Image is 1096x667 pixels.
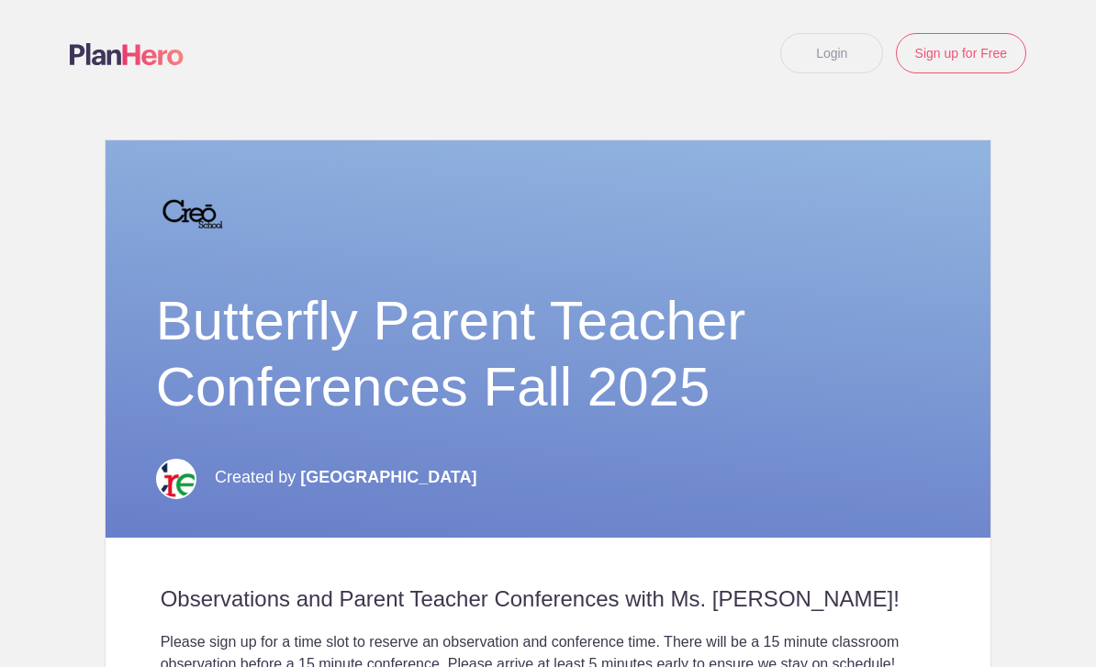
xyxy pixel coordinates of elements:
h1: Butterfly Parent Teacher Conferences Fall 2025 [156,288,941,420]
img: Logo main planhero [70,43,184,65]
p: Created by [215,457,476,497]
img: Creo [156,459,196,499]
a: Login [780,33,883,73]
h2: Observations and Parent Teacher Conferences with Ms. [PERSON_NAME]! [161,585,936,613]
a: Sign up for Free [896,33,1026,73]
img: 2 [156,178,229,251]
span: [GEOGRAPHIC_DATA] [300,468,476,486]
